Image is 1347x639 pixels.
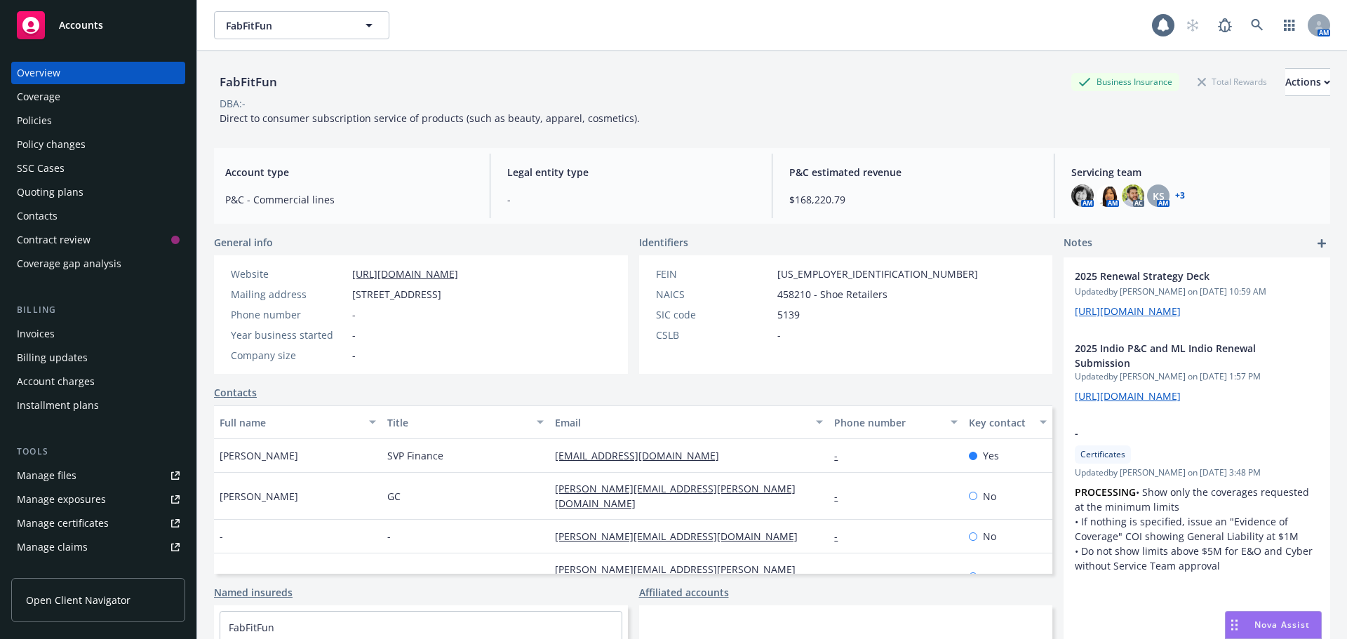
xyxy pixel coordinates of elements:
[1122,184,1144,207] img: photo
[1211,11,1239,39] a: Report a Bug
[1064,235,1092,252] span: Notes
[17,488,106,511] div: Manage exposures
[834,415,941,430] div: Phone number
[789,192,1037,207] span: $168,220.79
[17,512,109,534] div: Manage certificates
[17,464,76,487] div: Manage files
[983,489,996,504] span: No
[555,563,796,591] a: [PERSON_NAME][EMAIL_ADDRESS][PERSON_NAME][DOMAIN_NAME]
[969,415,1031,430] div: Key contact
[231,307,347,322] div: Phone number
[225,165,473,180] span: Account type
[11,488,185,511] a: Manage exposures
[220,415,361,430] div: Full name
[226,18,347,33] span: FabFitFun
[1080,448,1125,461] span: Certificates
[11,323,185,345] a: Invoices
[1313,235,1330,252] a: add
[1179,11,1207,39] a: Start snowing
[1243,11,1271,39] a: Search
[26,593,130,607] span: Open Client Navigator
[231,348,347,363] div: Company size
[1285,69,1330,95] div: Actions
[220,570,298,584] span: [PERSON_NAME]
[387,529,391,544] span: -
[17,536,88,558] div: Manage claims
[17,62,60,84] div: Overview
[656,287,772,302] div: NAICS
[1225,611,1322,639] button: Nova Assist
[17,133,86,156] div: Policy changes
[11,229,185,251] a: Contract review
[387,570,391,584] span: -
[1075,485,1319,573] p: • Show only the coverages requested at the minimum limits • If nothing is specified, issue an "Ev...
[1075,285,1319,298] span: Updated by [PERSON_NAME] on [DATE] 10:59 AM
[1075,426,1282,440] span: -
[1275,11,1304,39] a: Switch app
[549,405,829,439] button: Email
[17,394,99,417] div: Installment plans
[214,405,382,439] button: Full name
[777,287,887,302] span: 458210 - Shoe Retailers
[387,448,443,463] span: SVP Finance
[777,307,800,322] span: 5139
[983,529,996,544] span: No
[656,328,772,342] div: CSLB
[214,11,389,39] button: FabFitFun
[1191,73,1274,90] div: Total Rewards
[11,133,185,156] a: Policy changes
[1071,73,1179,90] div: Business Insurance
[17,370,95,393] div: Account charges
[17,229,91,251] div: Contract review
[11,560,185,582] a: Manage BORs
[17,253,121,275] div: Coverage gap analysis
[352,267,458,281] a: [URL][DOMAIN_NAME]
[17,205,58,227] div: Contacts
[834,570,902,584] a: 3233975245
[11,6,185,45] a: Accounts
[1075,304,1181,318] a: [URL][DOMAIN_NAME]
[231,328,347,342] div: Year business started
[1254,619,1310,631] span: Nova Assist
[17,109,52,132] div: Policies
[834,490,849,503] a: -
[214,385,257,400] a: Contacts
[11,370,185,393] a: Account charges
[11,445,185,459] div: Tools
[17,560,83,582] div: Manage BORs
[829,405,963,439] button: Phone number
[963,405,1052,439] button: Key contact
[11,181,185,203] a: Quoting plans
[220,448,298,463] span: [PERSON_NAME]
[220,96,246,111] div: DBA: -
[1075,341,1282,370] span: 2025 Indio P&C and ML Indio Renewal Submission
[387,415,528,430] div: Title
[555,449,730,462] a: [EMAIL_ADDRESS][DOMAIN_NAME]
[214,235,273,250] span: General info
[1064,330,1330,415] div: 2025 Indio P&C and ML Indio Renewal SubmissionUpdatedby [PERSON_NAME] on [DATE] 1:57 PM[URL][DOMA...
[352,287,441,302] span: [STREET_ADDRESS]
[17,347,88,369] div: Billing updates
[1075,466,1319,479] span: Updated by [PERSON_NAME] on [DATE] 3:48 PM
[834,530,849,543] a: -
[1226,612,1243,638] div: Drag to move
[11,347,185,369] a: Billing updates
[387,489,401,504] span: GC
[229,621,274,634] a: FabFitFun
[352,328,356,342] span: -
[11,512,185,534] a: Manage certificates
[352,348,356,363] span: -
[1097,184,1119,207] img: photo
[214,73,283,91] div: FabFitFun
[231,287,347,302] div: Mailing address
[639,235,688,250] span: Identifiers
[983,570,996,584] span: No
[555,530,809,543] a: [PERSON_NAME][EMAIL_ADDRESS][DOMAIN_NAME]
[225,192,473,207] span: P&C - Commercial lines
[231,267,347,281] div: Website
[1075,485,1136,499] strong: PROCESSING
[983,448,999,463] span: Yes
[11,303,185,317] div: Billing
[352,307,356,322] span: -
